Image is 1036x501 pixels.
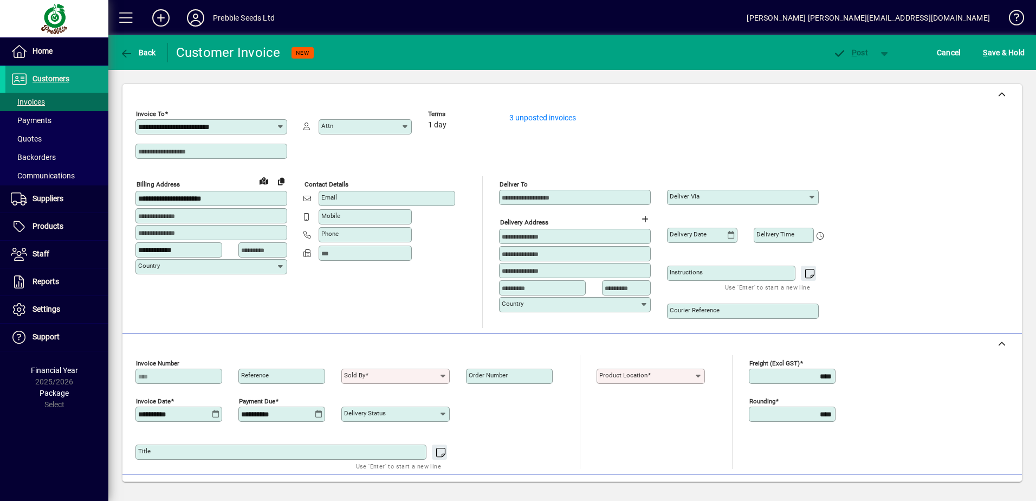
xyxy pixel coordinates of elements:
mat-label: Product location [599,371,647,379]
div: Prebble Seeds Ltd [213,9,275,27]
span: P [852,48,857,57]
mat-label: Email [321,194,337,201]
app-page-header-button: Back [108,43,168,62]
mat-label: Order number [469,371,508,379]
a: Settings [5,296,108,323]
mat-label: Delivery time [756,230,794,238]
mat-hint: Use 'Enter' to start a new line [725,281,810,293]
span: Quotes [11,134,42,143]
span: Reports [33,277,59,286]
mat-label: Invoice To [136,110,165,118]
span: Settings [33,305,60,313]
a: View on map [255,172,273,189]
mat-label: Invoice number [136,359,179,367]
mat-hint: Use 'Enter' to start a new line [356,460,441,472]
mat-label: Deliver To [500,181,528,188]
span: Financial Year [31,366,78,375]
span: Product [948,481,992,498]
span: Back [120,48,156,57]
a: Knowledge Base [1001,2,1022,37]
button: Post [827,43,873,62]
button: Cancel [934,43,963,62]
span: Communications [11,171,75,180]
span: NEW [296,49,309,56]
button: Choose address [636,210,653,228]
span: Invoices [11,98,45,106]
mat-label: Payment due [239,397,275,405]
button: Copy to Delivery address [273,172,290,190]
a: Payments [5,111,108,130]
span: Products [33,222,63,230]
mat-label: Instructions [670,268,703,276]
mat-label: Freight (excl GST) [749,359,800,367]
mat-label: Title [138,447,151,455]
button: Save & Hold [980,43,1027,62]
span: Customers [33,74,69,83]
div: [PERSON_NAME] [PERSON_NAME][EMAIL_ADDRESS][DOMAIN_NAME] [747,9,990,27]
mat-label: Country [138,262,160,269]
mat-label: Courier Reference [670,306,720,314]
button: Profile [178,8,213,28]
button: Product [943,480,998,499]
a: 3 unposted invoices [509,113,576,122]
span: ave & Hold [983,44,1025,61]
button: Back [117,43,159,62]
span: Suppliers [33,194,63,203]
mat-label: Invoice date [136,397,171,405]
span: Terms [428,111,493,118]
mat-label: Deliver via [670,192,700,200]
span: Backorders [11,153,56,162]
a: Quotes [5,130,108,148]
span: Support [33,332,60,341]
mat-label: Mobile [321,212,340,220]
span: Package [40,389,69,397]
button: Add [144,8,178,28]
a: Staff [5,241,108,268]
mat-label: Delivery status [344,409,386,417]
button: Product History [645,480,709,499]
mat-label: Phone [321,230,339,237]
a: Reports [5,268,108,296]
span: ost [833,48,868,57]
mat-label: Reference [241,371,269,379]
a: Home [5,38,108,65]
span: Product History [650,481,705,498]
a: Invoices [5,93,108,111]
mat-label: Country [502,300,523,307]
a: Suppliers [5,185,108,213]
div: Customer Invoice [176,44,281,61]
mat-label: Attn [321,122,333,130]
a: Products [5,213,108,240]
span: Home [33,47,53,55]
span: Cancel [937,44,961,61]
span: S [983,48,987,57]
span: 1 day [428,121,446,130]
a: Support [5,324,108,351]
mat-label: Sold by [344,371,365,379]
a: Backorders [5,148,108,166]
mat-label: Delivery date [670,230,707,238]
a: Communications [5,166,108,185]
span: Payments [11,116,51,125]
mat-label: Rounding [749,397,775,405]
span: Staff [33,249,49,258]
